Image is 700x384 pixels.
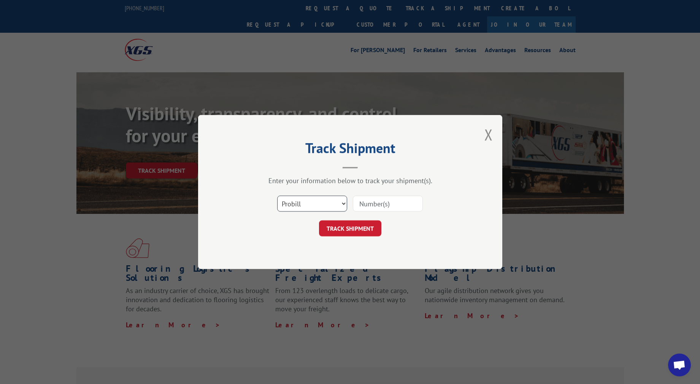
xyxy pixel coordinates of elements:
div: Enter your information below to track your shipment(s). [236,176,464,185]
button: Close modal [484,124,493,145]
button: TRACK SHIPMENT [319,220,381,236]
a: Open chat [668,354,691,376]
input: Number(s) [353,196,423,212]
h2: Track Shipment [236,143,464,157]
